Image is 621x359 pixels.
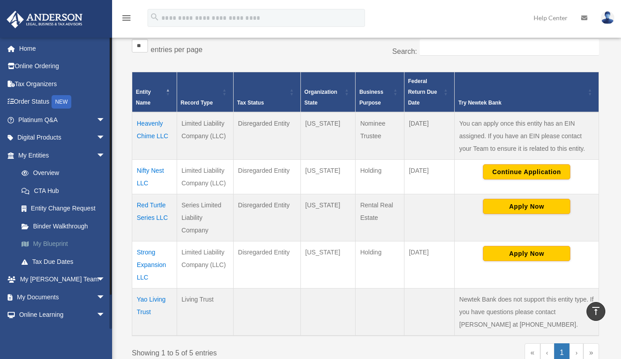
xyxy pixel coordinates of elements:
[151,46,203,53] label: entries per page
[404,72,454,113] th: Federal Return Due Date: Activate to sort
[177,72,233,113] th: Record Type: Activate to sort
[132,241,177,289] td: Strong Expansion LLC
[6,129,119,147] a: Digital Productsarrow_drop_down
[300,241,356,289] td: [US_STATE]
[6,75,119,93] a: Tax Organizers
[136,89,151,106] span: Entity Name
[13,217,119,235] a: Binder Walkthrough
[96,324,114,342] span: arrow_drop_down
[13,200,119,218] a: Entity Change Request
[483,199,570,214] button: Apply Now
[404,112,454,160] td: [DATE]
[233,72,300,113] th: Tax Status: Activate to sort
[392,48,417,55] label: Search:
[6,57,119,75] a: Online Ordering
[177,112,233,160] td: Limited Liability Company (LLC)
[404,160,454,194] td: [DATE]
[455,72,599,113] th: Try Newtek Bank : Activate to sort
[233,194,300,241] td: Disregarded Entity
[6,39,119,57] a: Home
[132,112,177,160] td: Heavenly Chime LLC
[356,72,404,113] th: Business Purpose: Activate to sort
[96,271,114,289] span: arrow_drop_down
[404,241,454,289] td: [DATE]
[233,160,300,194] td: Disregarded Entity
[455,112,599,160] td: You can apply once this entity has an EIN assigned. If you have an EIN please contact your Team t...
[13,253,119,271] a: Tax Due Dates
[356,112,404,160] td: Nominee Trustee
[601,11,614,24] img: User Pic
[300,194,356,241] td: [US_STATE]
[356,194,404,241] td: Rental Real Estate
[177,160,233,194] td: Limited Liability Company (LLC)
[6,146,119,164] a: My Entitiesarrow_drop_down
[304,89,337,106] span: Organization State
[237,100,264,106] span: Tax Status
[356,241,404,289] td: Holding
[458,97,585,108] div: Try Newtek Bank
[177,194,233,241] td: Series Limited Liability Company
[300,112,356,160] td: [US_STATE]
[132,160,177,194] td: Nifty Nest LLC
[132,194,177,241] td: Red Turtle Series LLC
[6,111,119,129] a: Platinum Q&Aarrow_drop_down
[177,289,233,336] td: Living Trust
[13,182,119,200] a: CTA Hub
[6,271,119,289] a: My [PERSON_NAME] Teamarrow_drop_down
[233,112,300,160] td: Disregarded Entity
[591,306,601,316] i: vertical_align_top
[121,16,132,23] a: menu
[52,95,71,109] div: NEW
[300,72,356,113] th: Organization State: Activate to sort
[356,160,404,194] td: Holding
[6,324,119,341] a: Billingarrow_drop_down
[483,246,570,261] button: Apply Now
[4,11,85,28] img: Anderson Advisors Platinum Portal
[132,72,177,113] th: Entity Name: Activate to invert sorting
[6,306,119,324] a: Online Learningarrow_drop_down
[132,289,177,336] td: Yao Living Trust
[177,241,233,289] td: Limited Liability Company (LLC)
[483,164,570,179] button: Continue Application
[300,160,356,194] td: [US_STATE]
[96,306,114,324] span: arrow_drop_down
[359,89,383,106] span: Business Purpose
[6,288,119,306] a: My Documentsarrow_drop_down
[150,12,160,22] i: search
[96,129,114,147] span: arrow_drop_down
[408,78,437,106] span: Federal Return Due Date
[13,164,114,182] a: Overview
[455,289,599,336] td: Newtek Bank does not support this entity type. If you have questions please contact [PERSON_NAME]...
[6,93,119,111] a: Order StatusNEW
[586,302,605,321] a: vertical_align_top
[121,13,132,23] i: menu
[233,241,300,289] td: Disregarded Entity
[96,288,114,306] span: arrow_drop_down
[13,235,119,253] a: My Blueprint
[181,100,213,106] span: Record Type
[96,111,114,129] span: arrow_drop_down
[96,146,114,165] span: arrow_drop_down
